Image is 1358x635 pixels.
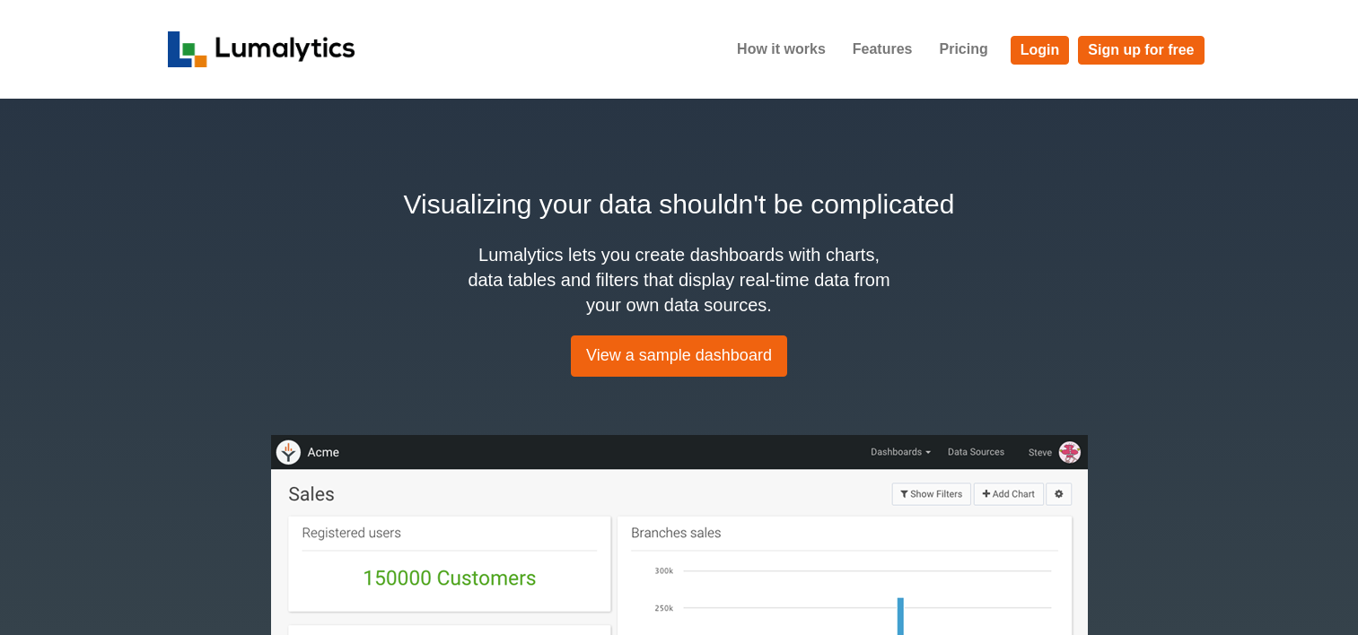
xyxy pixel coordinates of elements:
a: How it works [723,27,839,72]
h4: Lumalytics lets you create dashboards with charts, data tables and filters that display real-time... [464,242,895,317]
a: Features [839,27,926,72]
a: Sign up for free [1078,36,1204,65]
h2: Visualizing your data shouldn't be complicated [168,184,1191,224]
a: Login [1011,36,1070,65]
img: logo_v2-f34f87db3d4d9f5311d6c47995059ad6168825a3e1eb260e01c8041e89355404.png [168,31,355,67]
a: View a sample dashboard [571,335,787,377]
a: Pricing [925,27,1001,72]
